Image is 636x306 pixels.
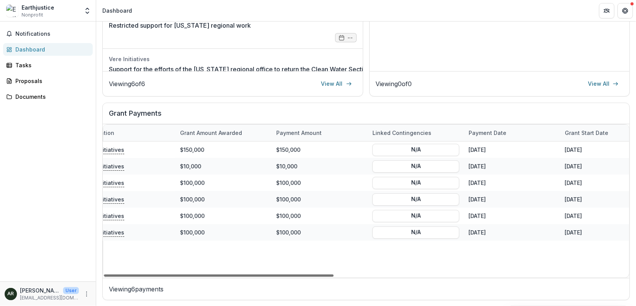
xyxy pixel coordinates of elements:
[175,125,272,141] div: Grant amount awarded
[464,125,560,141] div: Payment date
[6,5,18,17] img: Earthjustice
[464,158,560,175] div: [DATE]
[8,291,14,296] div: Ann Marie Rubin
[3,75,93,87] a: Proposals
[272,175,368,191] div: $100,000
[372,160,459,172] button: N/A
[272,125,368,141] div: Payment Amount
[372,226,459,238] button: N/A
[464,191,560,208] div: [DATE]
[15,31,90,37] span: Notifications
[82,289,91,299] button: More
[583,78,623,90] a: View All
[618,3,633,18] button: Get Help
[560,129,613,137] div: Grant start date
[20,286,60,294] p: [PERSON_NAME]
[376,79,412,88] p: Viewing 0 of 0
[79,125,175,141] div: Foundation
[84,211,124,220] p: Vere Initiatives
[15,93,87,101] div: Documents
[272,191,368,208] div: $100,000
[272,224,368,241] div: $100,000
[3,28,93,40] button: Notifications
[63,287,79,294] p: User
[372,193,459,205] button: N/A
[464,175,560,191] div: [DATE]
[15,61,87,69] div: Tasks
[464,224,560,241] div: [DATE]
[109,21,251,30] a: Restricted support for [US_STATE] regional work
[22,12,43,18] span: Nonprofit
[368,125,464,141] div: Linked Contingencies
[175,191,272,208] div: $100,000
[3,43,93,56] a: Dashboard
[109,79,145,88] p: Viewing 6 of 6
[84,145,124,154] p: Vere Initiatives
[22,3,54,12] div: Earthjustice
[175,208,272,224] div: $100,000
[15,45,87,53] div: Dashboard
[464,141,560,158] div: [DATE]
[84,178,124,187] p: Vere Initiatives
[272,158,368,175] div: $10,000
[99,5,135,16] nav: breadcrumb
[372,143,459,156] button: N/A
[272,208,368,224] div: $100,000
[464,208,560,224] div: [DATE]
[109,109,623,124] h2: Grant Payments
[372,176,459,189] button: N/A
[175,141,272,158] div: $150,000
[175,129,247,137] div: Grant amount awarded
[3,90,93,103] a: Documents
[272,141,368,158] div: $150,000
[272,129,326,137] div: Payment Amount
[464,129,511,137] div: Payment date
[175,224,272,241] div: $100,000
[3,59,93,72] a: Tasks
[368,129,436,137] div: Linked Contingencies
[84,195,124,203] p: Vere Initiatives
[102,7,132,15] div: Dashboard
[82,3,93,18] button: Open entity switcher
[84,228,124,236] p: Vere Initiatives
[175,158,272,175] div: $10,000
[372,210,459,222] button: N/A
[175,175,272,191] div: $100,000
[109,65,563,74] a: Support for the efforts of the [US_STATE] regional office to return the Clean Water Section 404 w...
[317,78,357,90] a: View All
[109,284,623,294] p: Viewing 6 payments
[15,77,87,85] div: Proposals
[20,294,79,301] p: [EMAIL_ADDRESS][DOMAIN_NAME]
[599,3,614,18] button: Partners
[84,162,124,170] p: Vere Initiatives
